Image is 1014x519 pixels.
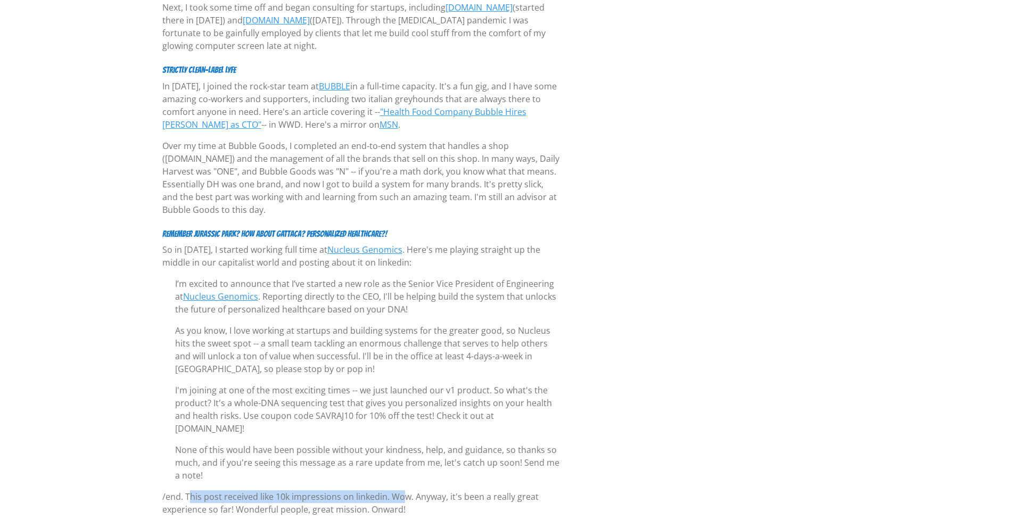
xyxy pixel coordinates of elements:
p: Next, I took some time off and began consulting for startups, including (started there in [DATE])... [162,1,559,52]
p: As you know, I love working at startups and building systems for the greater good, so Nucleus hit... [175,324,559,375]
p: So in [DATE], I started working full time at . Here's me playing straight up the middle in our ca... [162,243,559,269]
p: Over my time at Bubble Goods, I completed an end-to-end system that handles a shop ([DOMAIN_NAME]... [162,139,559,216]
p: None of this would have been possible without your kindness, help, and guidance, so thanks so muc... [175,443,559,482]
a: [DOMAIN_NAME] [446,2,513,13]
a: Nucleus Genomics [327,244,402,256]
p: I’m excited to announce that I’ve started a new role as the Senior Vice President of Engineering ... [175,277,559,316]
p: In [DATE], I joined the rock-star team at in a full-time capacity. It's a fun gig, and I have som... [162,80,559,131]
h6: REMEMBER JURASSIC PARK? How about GATTACA? Personalized Healthcare?! [162,229,559,239]
a: [DOMAIN_NAME] [243,14,310,26]
a: MSN [380,119,398,130]
a: Nucleus Genomics [183,291,258,302]
h6: STRICTLY CLEAN-LABEL LYFE [162,65,559,75]
p: I'm joining at one of the most exciting times -- we just launched our v1 product. So what's the p... [175,384,559,435]
a: BUBBLE [319,80,350,92]
a: "Health Food Company Bubble Hires [PERSON_NAME] as CTO" [162,106,526,130]
p: /end. This post received like 10k impressions on linkedin. Wow. Anyway, it's been a really great ... [162,490,559,516]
